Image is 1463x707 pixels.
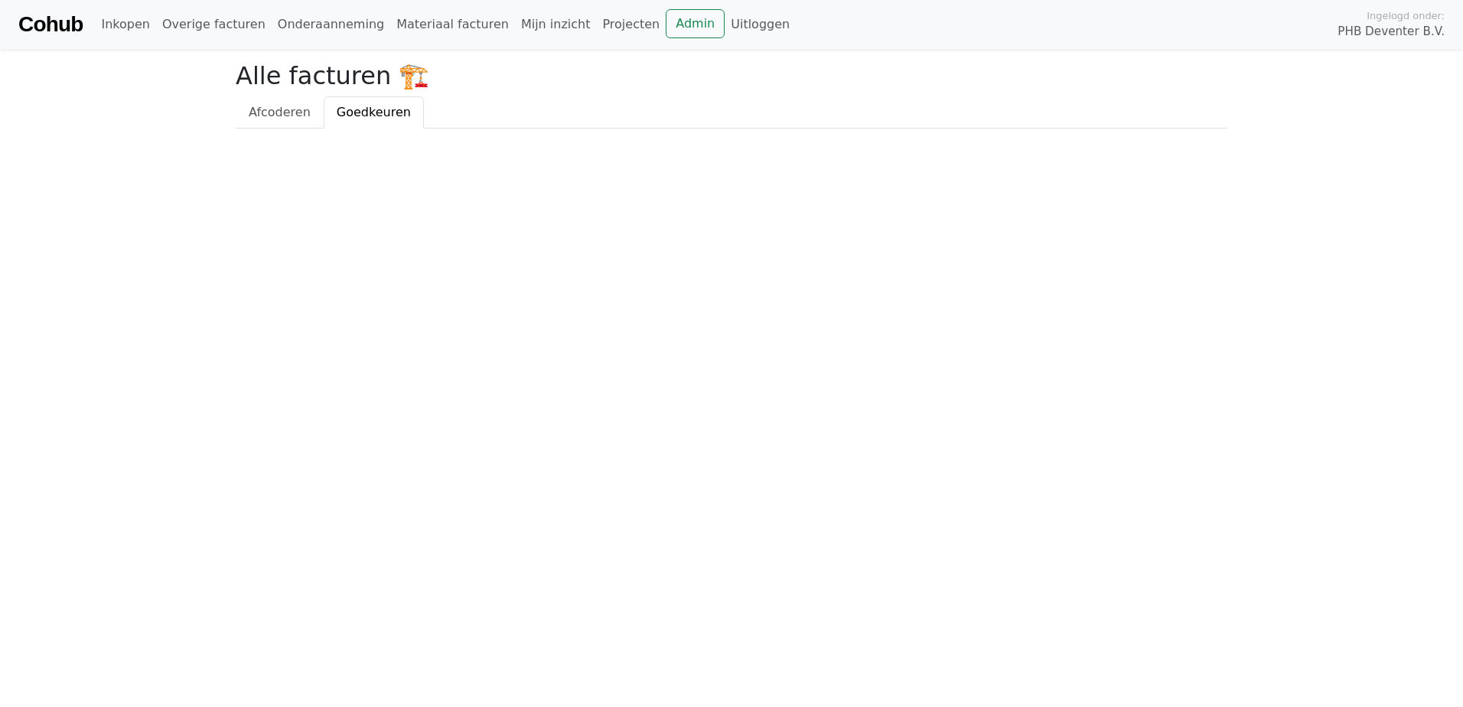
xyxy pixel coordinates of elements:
[596,9,666,40] a: Projecten
[337,105,411,119] span: Goedkeuren
[272,9,390,40] a: Onderaanneming
[156,9,272,40] a: Overige facturen
[18,6,83,43] a: Cohub
[236,61,1227,90] h2: Alle facturen 🏗️
[1338,23,1445,41] span: PHB Deventer B.V.
[725,9,796,40] a: Uitloggen
[95,9,155,40] a: Inkopen
[515,9,597,40] a: Mijn inzicht
[324,96,424,129] a: Goedkeuren
[249,105,311,119] span: Afcoderen
[666,9,725,38] a: Admin
[390,9,515,40] a: Materiaal facturen
[1367,8,1445,23] span: Ingelogd onder:
[236,96,324,129] a: Afcoderen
